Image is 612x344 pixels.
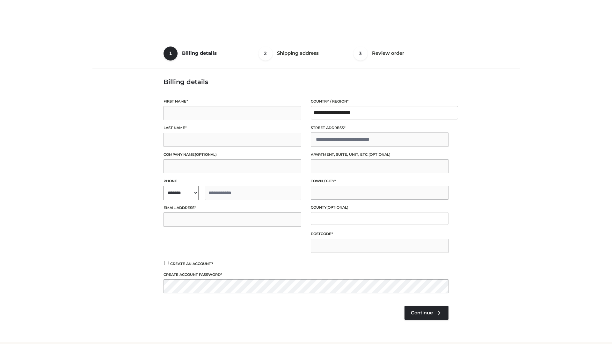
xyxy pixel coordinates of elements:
span: (optional) [195,152,217,157]
label: Create account password [164,272,448,278]
span: (optional) [368,152,390,157]
label: Postcode [311,231,448,237]
label: Town / City [311,178,448,184]
span: 2 [259,47,273,61]
label: Email address [164,205,301,211]
label: First name [164,98,301,104]
label: Apartment, suite, unit, etc. [311,152,448,158]
label: Country / Region [311,98,448,104]
span: Shipping address [277,50,319,56]
span: (optional) [326,205,348,210]
label: Phone [164,178,301,184]
span: Continue [411,310,433,316]
a: Continue [404,306,448,320]
label: County [311,204,448,211]
span: 3 [353,47,368,61]
span: Billing details [182,50,217,56]
label: Street address [311,125,448,131]
input: Create an account? [164,261,169,265]
span: Create an account? [170,262,213,266]
label: Company name [164,152,301,158]
label: Last name [164,125,301,131]
span: Review order [372,50,404,56]
span: 1 [164,47,178,61]
h3: Billing details [164,78,448,86]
